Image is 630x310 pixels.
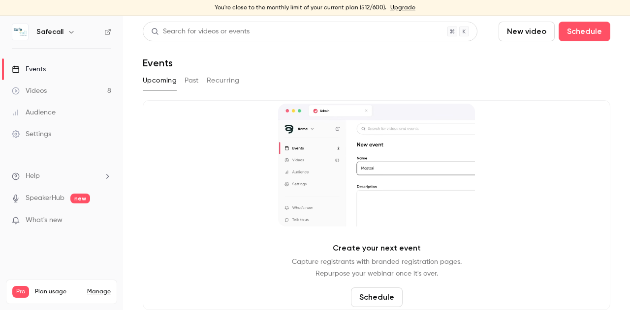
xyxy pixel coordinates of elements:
[99,216,111,225] iframe: Noticeable Trigger
[499,22,555,41] button: New video
[26,215,63,225] span: What's new
[292,256,462,280] p: Capture registrants with branded registration pages. Repurpose your webinar once it's over.
[333,242,421,254] p: Create your next event
[70,194,90,203] span: new
[35,288,81,296] span: Plan usage
[12,171,111,181] li: help-dropdown-opener
[87,288,111,296] a: Manage
[12,286,29,298] span: Pro
[26,193,64,203] a: SpeakerHub
[151,27,250,37] div: Search for videos or events
[207,73,240,88] button: Recurring
[12,108,56,117] div: Audience
[26,171,40,181] span: Help
[143,73,177,88] button: Upcoming
[12,86,47,96] div: Videos
[12,24,28,40] img: Safecall
[12,129,51,139] div: Settings
[36,27,63,37] h6: Safecall
[12,64,46,74] div: Events
[185,73,199,88] button: Past
[390,4,415,12] a: Upgrade
[559,22,610,41] button: Schedule
[143,57,173,69] h1: Events
[351,287,403,307] button: Schedule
